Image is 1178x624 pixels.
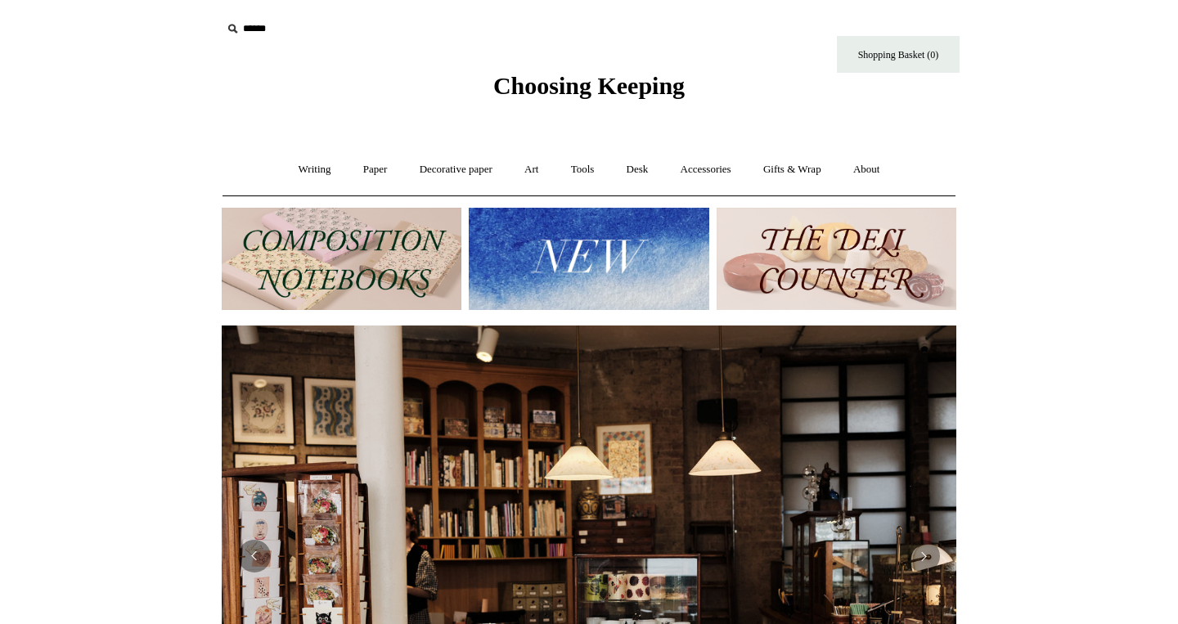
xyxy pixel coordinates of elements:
img: 202302 Composition ledgers.jpg__PID:69722ee6-fa44-49dd-a067-31375e5d54ec [222,208,461,310]
a: Tools [556,148,609,191]
img: The Deli Counter [717,208,956,310]
a: Choosing Keeping [493,85,685,97]
a: Desk [612,148,663,191]
a: Paper [348,148,402,191]
button: Next [907,540,940,572]
a: Gifts & Wrap [749,148,836,191]
button: Previous [238,540,271,572]
img: New.jpg__PID:f73bdf93-380a-4a35-bcfe-7823039498e1 [469,208,708,310]
a: Decorative paper [405,148,507,191]
a: Art [510,148,553,191]
a: About [839,148,895,191]
span: Choosing Keeping [493,72,685,99]
a: Writing [284,148,346,191]
a: Shopping Basket (0) [837,36,960,73]
a: Accessories [666,148,746,191]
